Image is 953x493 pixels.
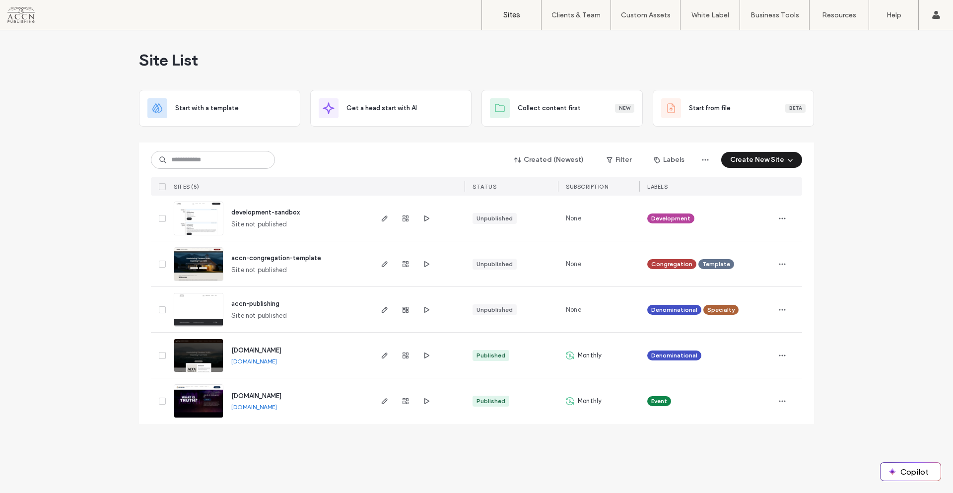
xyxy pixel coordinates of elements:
button: Created (Newest) [506,152,593,168]
span: Site not published [231,219,287,229]
label: Sites [503,10,520,19]
div: New [615,104,634,113]
div: Unpublished [476,305,513,314]
span: LABELS [647,183,668,190]
button: Labels [645,152,693,168]
a: development-sandbox [231,209,300,216]
span: STATUS [473,183,496,190]
button: Filter [597,152,641,168]
a: accn-congregation-template [231,254,321,262]
span: None [566,305,581,315]
div: Unpublished [476,260,513,269]
span: None [566,259,581,269]
a: [DOMAIN_NAME] [231,347,281,354]
span: Collect content first [518,103,581,113]
div: Published [476,351,505,360]
div: Beta [785,104,806,113]
span: Event [651,397,667,406]
span: Site not published [231,265,287,275]
span: Start with a template [175,103,239,113]
span: Denominational [651,305,697,314]
span: None [566,213,581,223]
div: Start with a template [139,90,300,127]
span: Get a head start with AI [346,103,417,113]
div: Get a head start with AI [310,90,472,127]
a: [DOMAIN_NAME] [231,392,281,400]
label: White Label [691,11,729,19]
button: Copilot [881,463,941,481]
span: Development [651,214,690,223]
label: Resources [822,11,856,19]
span: Monthly [578,351,602,360]
div: Collect content firstNew [481,90,643,127]
label: Custom Assets [621,11,671,19]
span: Start from file [689,103,731,113]
a: accn-publishing [231,300,279,307]
span: Monthly [578,396,602,406]
div: Unpublished [476,214,513,223]
span: Congregation [651,260,692,269]
a: [DOMAIN_NAME] [231,357,277,365]
span: Template [702,260,730,269]
label: Help [886,11,901,19]
span: Denominational [651,351,697,360]
div: Start from fileBeta [653,90,814,127]
span: SUBSCRIPTION [566,183,608,190]
label: Business Tools [750,11,799,19]
label: Clients & Team [551,11,601,19]
span: Site List [139,50,198,70]
div: Published [476,397,505,406]
span: Specialty [707,305,735,314]
a: [DOMAIN_NAME] [231,403,277,411]
span: SITES (5) [174,183,200,190]
button: Create New Site [721,152,802,168]
span: Site not published [231,311,287,321]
